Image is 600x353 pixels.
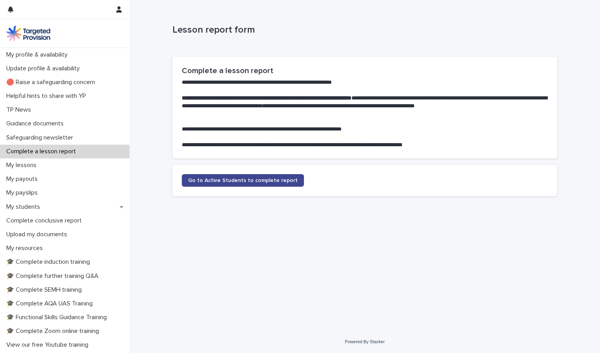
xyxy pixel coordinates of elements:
[3,258,96,266] p: 🎓 Complete induction training
[3,300,99,307] p: 🎓 Complete AQA UAS Training
[3,286,88,294] p: 🎓 Complete SEMH training
[3,245,49,252] p: My resources
[3,79,101,86] p: 🔴 Raise a safeguarding concern
[3,148,82,155] p: Complete a lesson report
[3,162,43,169] p: My lessons
[3,120,70,127] p: Guidance documents
[182,66,548,75] h2: Complete a lesson report
[3,134,79,142] p: Safeguarding newsletter
[3,106,37,114] p: TP News
[345,339,384,344] a: Powered By Stacker
[6,26,50,41] img: M5nRWzHhSzIhMunXDL62
[3,51,74,59] p: My profile & availability
[3,92,92,100] p: Helpful hints to share with YP
[3,217,88,224] p: Complete conclusive report
[3,65,86,72] p: Update profile & availability
[3,231,73,238] p: Upload my documents
[3,203,46,211] p: My students
[3,341,95,349] p: View our free Youtube training
[3,189,44,197] p: My payslips
[3,314,113,321] p: 🎓 Functional Skills Guidance Training
[188,178,298,183] span: Go to Active Students to complete report
[172,24,554,36] p: Lesson report form
[3,327,105,335] p: 🎓 Complete Zoom online training
[3,175,44,183] p: My payouts
[182,174,304,187] a: Go to Active Students to complete report
[3,272,105,280] p: 🎓 Complete further training Q&A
